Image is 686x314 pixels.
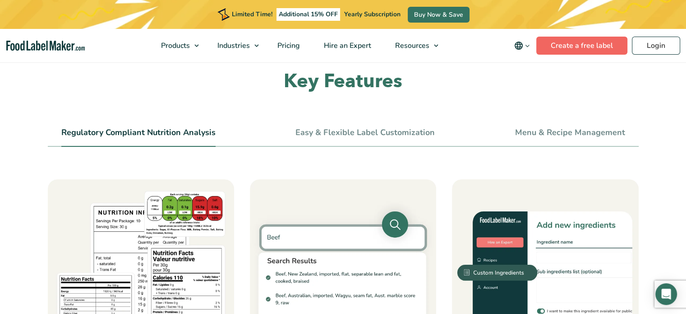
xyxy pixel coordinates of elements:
span: Industries [215,41,251,51]
h2: Key Features [48,69,639,94]
span: Yearly Subscription [344,10,401,19]
span: Resources [392,41,430,51]
span: Products [158,41,191,51]
a: Login [632,37,680,55]
a: Create a free label [536,37,627,55]
a: Menu & Recipe Management [515,128,625,138]
a: Products [149,29,203,62]
a: Buy Now & Save [408,7,470,23]
li: Easy & Flexible Label Customization [295,127,435,147]
div: Open Intercom Messenger [655,283,677,305]
span: Limited Time! [232,10,272,19]
a: Resources [383,29,443,62]
a: Pricing [266,29,310,62]
span: Additional 15% OFF [276,8,340,21]
a: Regulatory Compliant Nutrition Analysis [61,128,216,138]
li: Menu & Recipe Management [515,127,625,147]
li: Regulatory Compliant Nutrition Analysis [61,127,216,147]
a: Easy & Flexible Label Customization [295,128,435,138]
a: Industries [206,29,263,62]
span: Pricing [275,41,301,51]
span: Hire an Expert [321,41,372,51]
a: Hire an Expert [312,29,381,62]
